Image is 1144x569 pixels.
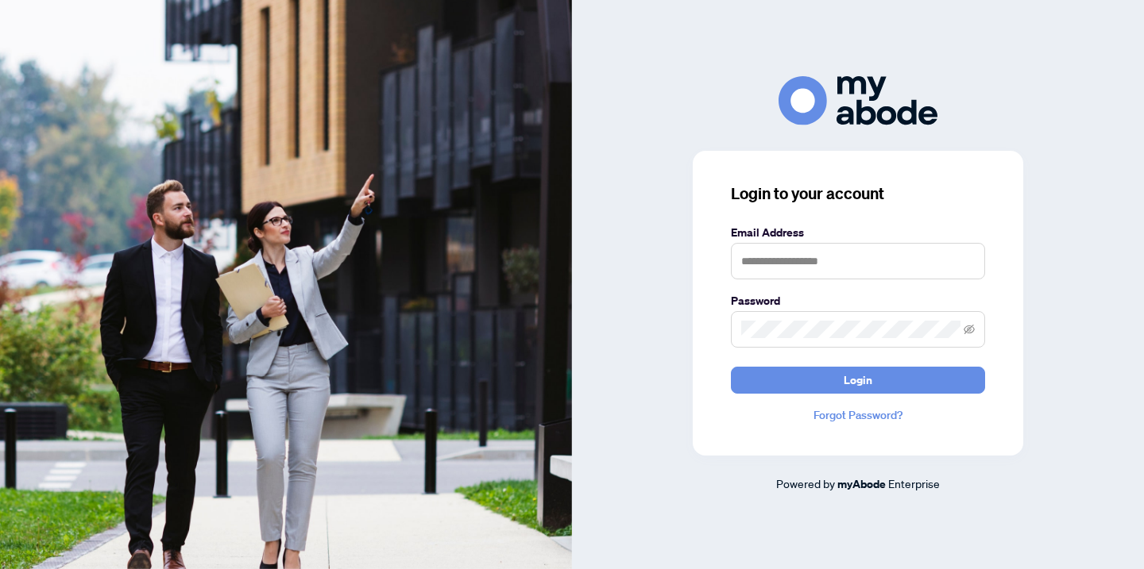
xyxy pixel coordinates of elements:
label: Password [731,292,985,309]
a: Forgot Password? [731,406,985,424]
button: Login [731,367,985,394]
label: Email Address [731,224,985,241]
a: myAbode [837,475,886,493]
span: Enterprise [888,476,940,490]
span: Powered by [776,476,835,490]
span: Login [844,367,872,393]
h3: Login to your account [731,183,985,205]
span: eye-invisible [964,324,975,335]
img: ma-logo [779,76,937,125]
